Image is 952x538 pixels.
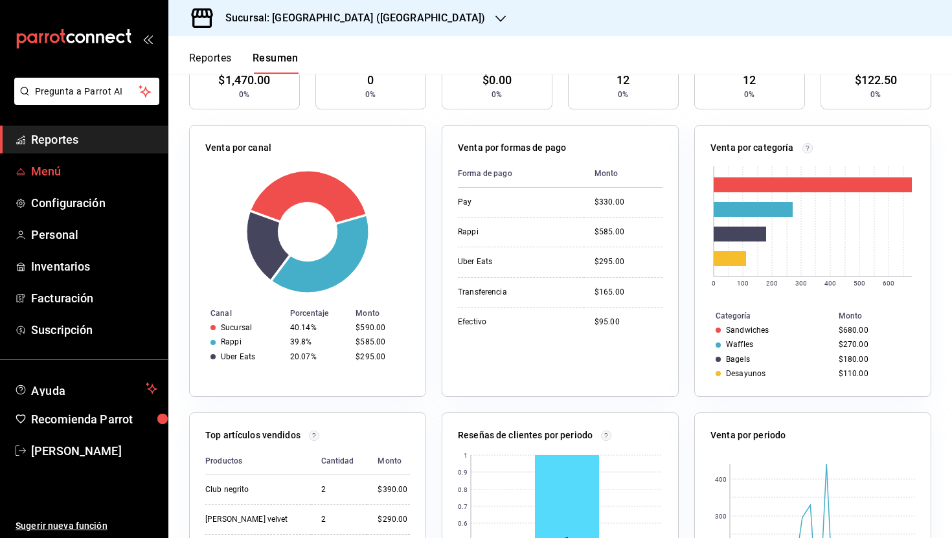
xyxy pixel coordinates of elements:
[31,381,141,396] span: Ayuda
[35,85,139,98] span: Pregunta a Parrot AI
[839,340,910,349] div: $270.00
[205,514,300,525] div: [PERSON_NAME] velvet
[854,280,865,287] text: 500
[458,287,574,298] div: Transferencia
[221,323,252,332] div: Sucursal
[833,309,931,323] th: Monto
[31,289,157,307] span: Facturación
[205,484,300,495] div: Club negrito
[458,503,468,510] text: 0.7
[290,337,345,346] div: 39.8%
[378,484,410,495] div: $390.00
[239,89,249,100] span: 0%
[870,89,881,100] span: 0%
[285,306,350,320] th: Porcentaje
[458,429,593,442] p: Reseñas de clientes por periodo
[458,141,566,155] p: Venta por formas de pago
[458,197,574,208] div: Pay
[16,519,157,533] span: Sugerir nueva función
[482,71,512,89] span: $0.00
[744,89,754,100] span: 0%
[31,194,157,212] span: Configuración
[617,71,629,89] span: 12
[205,141,271,155] p: Venta por canal
[464,452,468,459] text: 1
[492,89,502,100] span: 0%
[595,287,663,298] div: $165.00
[726,340,753,349] div: Waffles
[367,447,410,475] th: Monto
[9,94,159,107] a: Pregunta a Parrot AI
[311,447,368,475] th: Cantidad
[584,160,663,188] th: Monto
[824,280,836,287] text: 400
[350,306,425,320] th: Monto
[715,513,727,520] text: 300
[737,280,749,287] text: 100
[218,71,270,89] span: $1,470.00
[205,429,300,442] p: Top artículos vendidos
[221,337,242,346] div: Rappi
[715,476,727,483] text: 400
[31,442,157,460] span: [PERSON_NAME]
[31,410,157,428] span: Recomienda Parrot
[839,326,910,335] div: $680.00
[221,352,255,361] div: Uber Eats
[142,34,153,44] button: open_drawer_menu
[31,321,157,339] span: Suscripción
[695,309,833,323] th: Categoría
[726,369,765,378] div: Desayunos
[839,355,910,364] div: $180.00
[31,131,157,148] span: Reportes
[14,78,159,105] button: Pregunta a Parrot AI
[189,52,232,74] button: Reportes
[31,258,157,275] span: Inventarios
[458,227,574,238] div: Rappi
[766,280,778,287] text: 200
[356,337,405,346] div: $585.00
[458,486,468,493] text: 0.8
[883,280,894,287] text: 600
[743,71,756,89] span: 12
[31,226,157,243] span: Personal
[205,447,311,475] th: Productos
[710,141,794,155] p: Venta por categoría
[458,469,468,476] text: 0.9
[378,514,410,525] div: $290.00
[365,89,376,100] span: 0%
[190,306,285,320] th: Canal
[356,323,405,332] div: $590.00
[31,163,157,180] span: Menú
[595,227,663,238] div: $585.00
[712,280,716,287] text: 0
[189,52,299,74] div: navigation tabs
[710,429,786,442] p: Venta por periodo
[458,520,468,527] text: 0.6
[726,355,750,364] div: Bagels
[595,317,663,328] div: $95.00
[367,71,374,89] span: 0
[795,280,807,287] text: 300
[595,256,663,267] div: $295.00
[458,317,574,328] div: Efectivo
[458,160,584,188] th: Forma de pago
[321,514,357,525] div: 2
[215,10,485,26] h3: Sucursal: [GEOGRAPHIC_DATA] ([GEOGRAPHIC_DATA])
[618,89,628,100] span: 0%
[595,197,663,208] div: $330.00
[839,369,910,378] div: $110.00
[290,323,345,332] div: 40.14%
[356,352,405,361] div: $295.00
[855,71,898,89] span: $122.50
[458,256,574,267] div: Uber Eats
[726,326,769,335] div: Sandwiches
[290,352,345,361] div: 20.07%
[321,484,357,495] div: 2
[253,52,299,74] button: Resumen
